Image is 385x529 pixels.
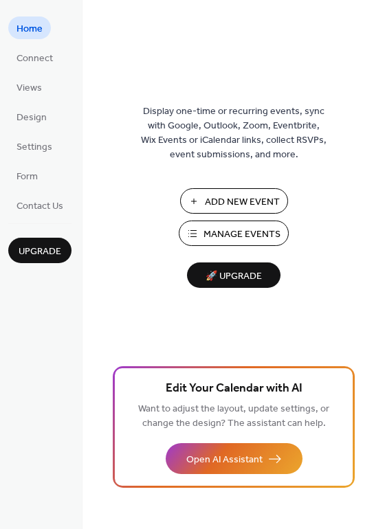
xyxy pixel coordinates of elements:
[8,164,46,187] a: Form
[195,267,272,286] span: 🚀 Upgrade
[166,443,302,474] button: Open AI Assistant
[16,199,63,214] span: Contact Us
[179,221,289,246] button: Manage Events
[16,22,43,36] span: Home
[8,46,61,69] a: Connect
[8,135,60,157] a: Settings
[8,194,71,216] a: Contact Us
[16,140,52,155] span: Settings
[186,453,263,467] span: Open AI Assistant
[8,76,50,98] a: Views
[203,227,280,242] span: Manage Events
[8,105,55,128] a: Design
[180,188,288,214] button: Add New Event
[19,245,61,259] span: Upgrade
[16,52,53,66] span: Connect
[138,400,329,433] span: Want to adjust the layout, update settings, or change the design? The assistant can help.
[205,195,280,210] span: Add New Event
[16,170,38,184] span: Form
[8,16,51,39] a: Home
[16,81,42,95] span: Views
[8,238,71,263] button: Upgrade
[141,104,327,162] span: Display one-time or recurring events, sync with Google, Outlook, Zoom, Eventbrite, Wix Events or ...
[187,262,280,288] button: 🚀 Upgrade
[16,111,47,125] span: Design
[166,379,302,398] span: Edit Your Calendar with AI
